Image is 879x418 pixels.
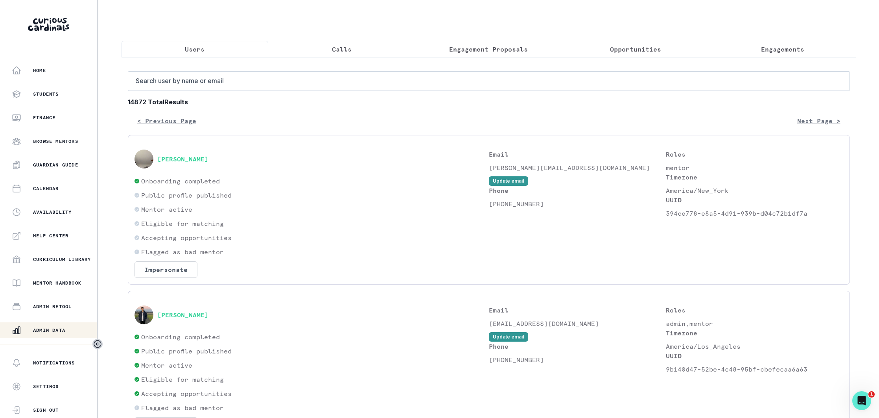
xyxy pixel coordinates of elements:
[141,247,224,257] p: Flagged as bad mentor
[489,332,528,342] button: Update email
[157,155,208,163] button: [PERSON_NAME]
[141,361,192,370] p: Mentor active
[666,209,843,218] p: 394ce778-e8a5-4d91-939b-d04c72b1df7a
[852,391,871,410] iframe: Intercom live chat
[135,261,197,278] button: Impersonate
[33,162,78,168] p: Guardian Guide
[489,163,666,172] p: [PERSON_NAME][EMAIL_ADDRESS][DOMAIN_NAME]
[666,351,843,361] p: UUID
[489,176,528,186] button: Update email
[610,44,661,54] p: Opportunities
[141,375,224,384] p: Eligible for matching
[33,360,75,366] p: Notifications
[666,364,843,374] p: 9b140d47-52be-4c48-95bf-cbefecaa6a63
[666,319,843,328] p: admin,mentor
[666,150,843,159] p: Roles
[761,44,804,54] p: Engagements
[666,342,843,351] p: America/Los_Angeles
[666,172,843,182] p: Timezone
[141,205,192,214] p: Mentor active
[33,327,65,333] p: Admin Data
[33,115,55,121] p: Finance
[141,219,224,228] p: Eligible for matching
[489,186,666,195] p: Phone
[489,342,666,351] p: Phone
[141,346,232,356] p: Public profile published
[33,138,78,144] p: Browse Mentors
[141,176,220,186] p: Onboarding completed
[33,303,72,310] p: Admin Retool
[489,199,666,209] p: [PHONE_NUMBER]
[141,332,220,342] p: Onboarding completed
[868,391,875,398] span: 1
[128,97,850,107] b: 14872 Total Results
[33,91,59,97] p: Students
[92,339,103,349] button: Toggle sidebar
[666,328,843,338] p: Timezone
[128,113,206,129] button: < Previous Page
[666,186,843,195] p: America/New_York
[666,163,843,172] p: mentor
[449,44,528,54] p: Engagement Proposals
[157,311,208,319] button: [PERSON_NAME]
[489,150,666,159] p: Email
[788,113,850,129] button: Next Page >
[489,305,666,315] p: Email
[33,209,72,215] p: Availability
[141,403,224,412] p: Flagged as bad mentor
[489,355,666,364] p: [PHONE_NUMBER]
[332,44,352,54] p: Calls
[141,233,232,242] p: Accepting opportunities
[489,319,666,328] p: [EMAIL_ADDRESS][DOMAIN_NAME]
[141,389,232,398] p: Accepting opportunities
[666,195,843,205] p: UUID
[33,185,59,192] p: Calendar
[33,233,68,239] p: Help Center
[666,305,843,315] p: Roles
[33,280,81,286] p: Mentor Handbook
[33,256,91,263] p: Curriculum Library
[28,18,69,31] img: Curious Cardinals Logo
[141,191,232,200] p: Public profile published
[33,67,46,74] p: Home
[33,407,59,413] p: Sign Out
[185,44,205,54] p: Users
[33,383,59,390] p: Settings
